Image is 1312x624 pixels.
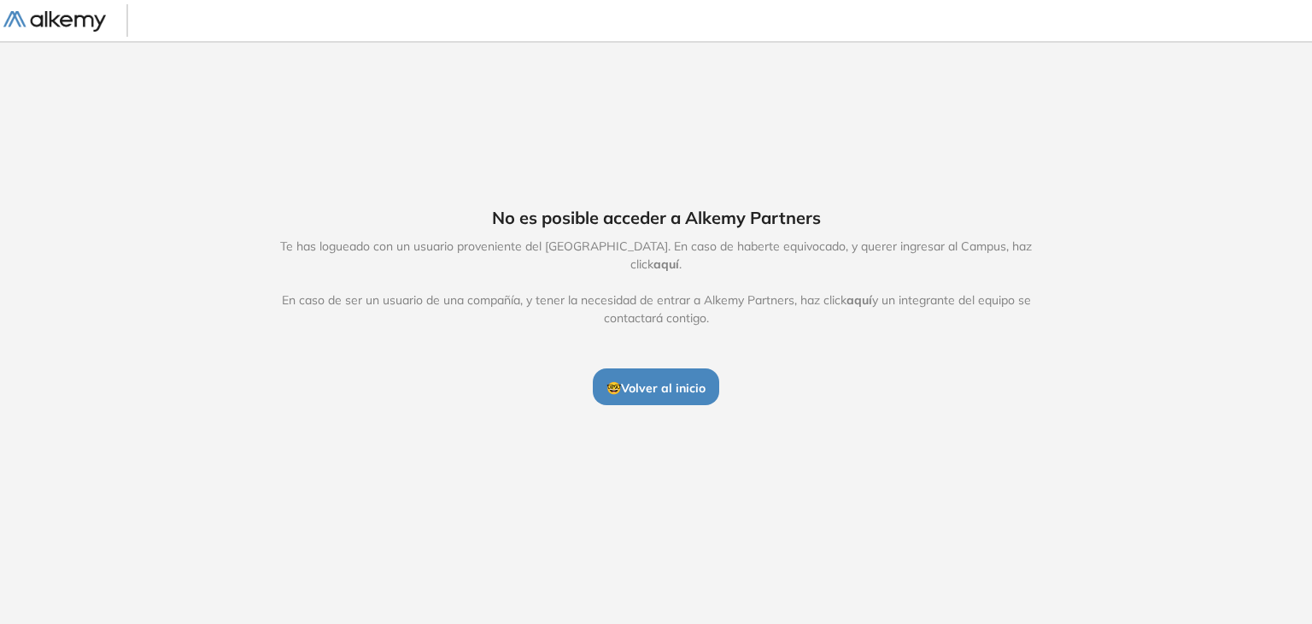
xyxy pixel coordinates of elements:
[262,238,1050,327] span: Te has logueado con un usuario proveniente del [GEOGRAPHIC_DATA]. En caso de haberte equivocado, ...
[653,256,679,272] span: aquí
[846,292,872,308] span: aquí
[606,380,706,396] span: 🤓 Volver al inicio
[3,11,106,32] img: Logo
[593,368,719,404] button: 🤓Volver al inicio
[492,205,821,231] span: No es posible acceder a Alkemy Partners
